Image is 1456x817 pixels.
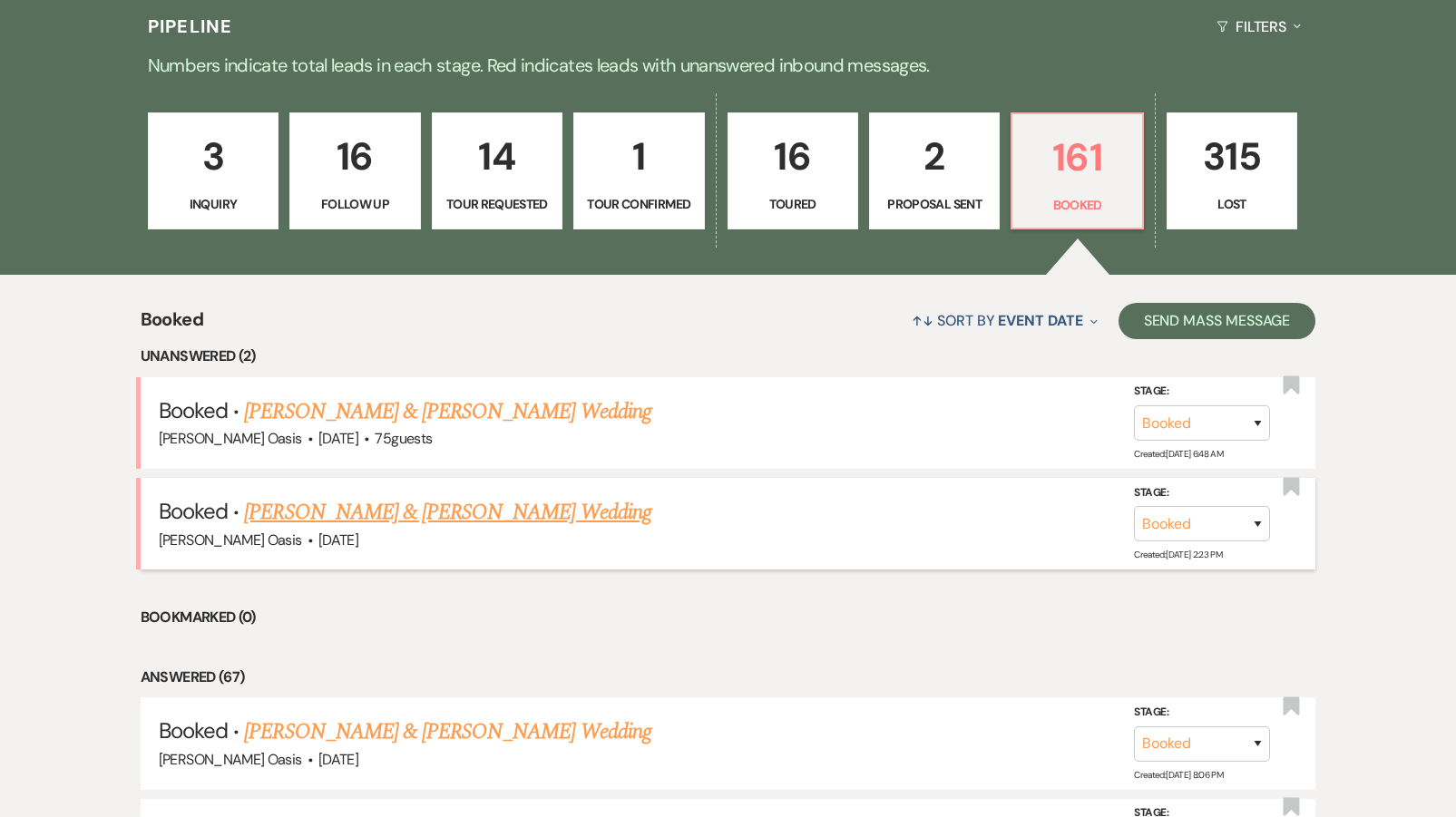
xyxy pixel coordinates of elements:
button: Send Mass Message [1119,303,1316,339]
a: [PERSON_NAME] & [PERSON_NAME] Wedding [244,395,650,428]
span: [PERSON_NAME] Oasis [159,530,302,550]
a: 2Proposal Sent [869,112,1000,230]
span: Created: [DATE] 2:23 PM [1134,549,1222,560]
p: 3 [160,126,267,187]
p: 14 [444,126,551,187]
a: 16Follow Up [289,112,420,230]
button: Sort By Event Date [904,297,1104,345]
a: 3Inquiry [148,112,278,230]
span: Created: [DATE] 8:06 PM [1134,769,1223,781]
p: Follow Up [301,194,408,214]
p: Lost [1178,194,1285,214]
p: 315 [1178,126,1285,187]
a: 16Toured [728,112,858,230]
p: 16 [739,126,846,187]
p: Toured [739,194,846,214]
p: Numbers indicate total leads in each stage. Red indicates leads with unanswered inbound messages. [75,51,1382,80]
p: Inquiry [160,194,267,214]
a: [PERSON_NAME] & [PERSON_NAME] Wedding [244,496,650,529]
a: [PERSON_NAME] & [PERSON_NAME] Wedding [244,715,650,748]
a: 14Tour Requested [432,112,562,230]
label: Stage: [1134,483,1270,503]
span: Booked [141,306,203,345]
li: Bookmarked (0) [141,606,1316,629]
span: [PERSON_NAME] Oasis [159,750,302,769]
p: Proposal Sent [881,194,988,214]
label: Stage: [1134,382,1270,402]
span: ↑↓ [912,311,933,330]
span: [DATE] [318,750,358,769]
p: 1 [585,126,692,187]
p: 16 [301,126,408,187]
p: Tour Requested [444,194,551,214]
li: Unanswered (2) [141,345,1316,368]
span: 75 guests [375,429,432,448]
h3: Pipeline [148,14,233,39]
span: [DATE] [318,530,358,550]
span: Event Date [998,311,1082,330]
a: 161Booked [1011,112,1143,230]
p: 161 [1023,127,1130,188]
p: Booked [1023,195,1130,215]
a: 315Lost [1167,112,1297,230]
span: Created: [DATE] 6:48 AM [1134,448,1223,460]
span: Booked [159,497,228,525]
span: Booked [159,716,228,744]
p: Tour Confirmed [585,194,692,214]
button: Filters [1209,3,1308,51]
p: 2 [881,126,988,187]
li: Answered (67) [141,666,1316,689]
a: 1Tour Confirmed [573,112,704,230]
span: [PERSON_NAME] Oasis [159,429,302,448]
span: [DATE] [318,429,358,448]
label: Stage: [1134,703,1270,723]
span: Booked [159,396,228,424]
